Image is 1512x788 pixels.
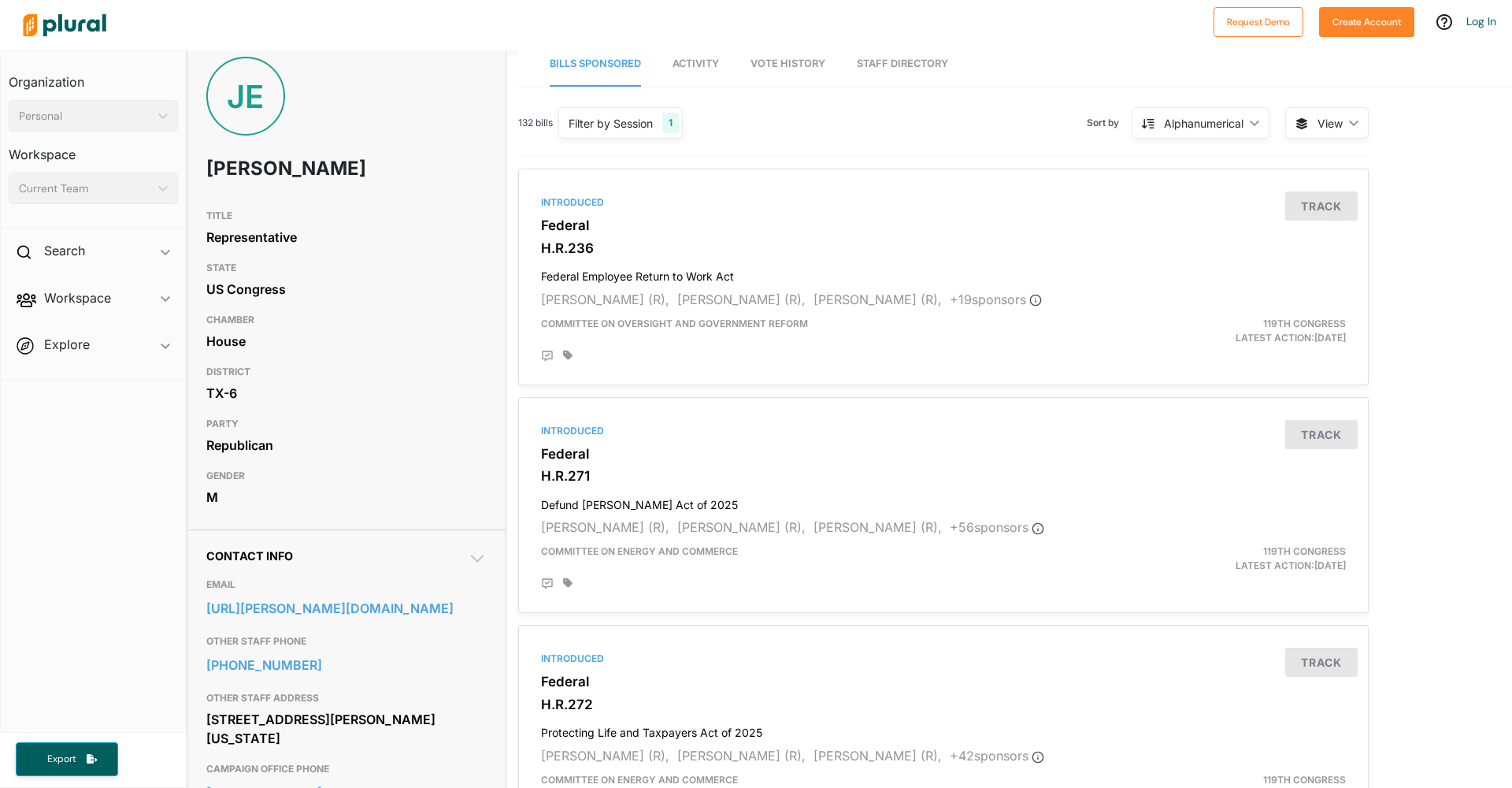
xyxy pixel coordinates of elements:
span: + 42 sponsor s [950,748,1044,764]
div: Add tags [563,350,573,361]
span: 119th Congress [1263,774,1346,786]
span: Bills Sponsored [550,58,641,69]
span: [PERSON_NAME] (R), [677,519,806,535]
span: 119th Congress [1263,318,1346,329]
h3: PARTY [206,414,487,433]
h3: OTHER STAFF ADDRESS [206,689,487,708]
h3: Federal [541,217,1346,233]
span: + 19 sponsor s [950,292,1042,307]
span: Activity [673,58,719,69]
a: Activity [673,42,719,87]
a: Staff Directory [857,42,948,87]
span: 132 bills [518,116,553,130]
span: 119th Congress [1263,545,1346,557]
span: Contact Info [206,549,293,563]
div: House [206,329,487,353]
h3: CAMPAIGN OFFICE PHONE [206,760,487,779]
span: [PERSON_NAME] (R), [541,748,669,764]
h3: DISTRICT [206,362,487,381]
h3: TITLE [206,206,487,225]
div: Add Position Statement [541,350,554,362]
div: 1 [662,113,679,133]
div: Republican [206,433,487,457]
span: [PERSON_NAME] (R), [813,519,942,535]
button: Export [16,742,118,776]
h3: Organization [9,59,178,94]
div: Latest Action: [DATE] [1081,545,1358,573]
h3: EMAIL [206,575,487,594]
div: JE [206,57,285,136]
h4: Defund [PERSON_NAME] Act of 2025 [541,491,1346,512]
span: [PERSON_NAME] (R), [677,748,806,764]
button: Request Demo [1214,7,1303,37]
h3: H.R.272 [541,697,1346,712]
h3: Workspace [9,132,178,166]
span: Export [36,753,87,766]
span: + 56 sponsor s [950,519,1044,535]
button: Create Account [1319,7,1414,37]
h3: H.R.271 [541,468,1346,484]
div: Add tags [563,578,573,589]
div: Add Position Statement [541,578,554,590]
span: [PERSON_NAME] (R), [541,519,669,535]
div: US Congress [206,277,487,301]
button: Track [1285,648,1358,677]
h3: CHAMBER [206,310,487,329]
span: Sort by [1087,116,1132,130]
a: [URL][PERSON_NAME][DOMAIN_NAME] [206,597,487,620]
div: [STREET_ADDRESS][PERSON_NAME][US_STATE] [206,708,487,750]
div: Introduced [541,195,1346,210]
span: [PERSON_NAME] (R), [813,292,942,307]
div: Representative [206,225,487,249]
span: View [1317,115,1343,132]
span: Vote History [750,58,825,69]
div: Latest Action: [DATE] [1081,317,1358,345]
button: Track [1285,420,1358,449]
h3: OTHER STAFF PHONE [206,632,487,651]
span: Committee on Oversight and Government Reform [541,318,808,329]
a: Request Demo [1214,13,1303,29]
div: Introduced [541,652,1346,666]
a: Vote History [750,42,825,87]
a: [PHONE_NUMBER] [206,653,487,677]
div: TX-6 [206,381,487,405]
div: Personal [19,108,152,125]
h1: [PERSON_NAME] [206,145,374,192]
a: Create Account [1319,13,1414,29]
div: Introduced [541,424,1346,438]
h3: Federal [541,674,1346,689]
span: [PERSON_NAME] (R), [677,292,806,307]
h4: Federal Employee Return to Work Act [541,262,1346,284]
h2: Search [44,242,85,259]
h3: H.R.236 [541,240,1346,256]
div: Current Team [19,180,152,197]
button: Track [1285,191,1358,221]
div: M [206,485,487,509]
div: Alphanumerical [1164,115,1243,132]
span: Committee on Energy and Commerce [541,774,738,786]
h3: Federal [541,446,1346,462]
div: Filter by Session [569,115,653,132]
h3: GENDER [206,466,487,485]
a: Bills Sponsored [550,42,641,87]
a: Log In [1466,14,1496,28]
span: [PERSON_NAME] (R), [541,292,669,307]
span: [PERSON_NAME] (R), [813,748,942,764]
h3: STATE [206,258,487,277]
h4: Protecting Life and Taxpayers Act of 2025 [541,719,1346,740]
span: Committee on Energy and Commerce [541,545,738,557]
